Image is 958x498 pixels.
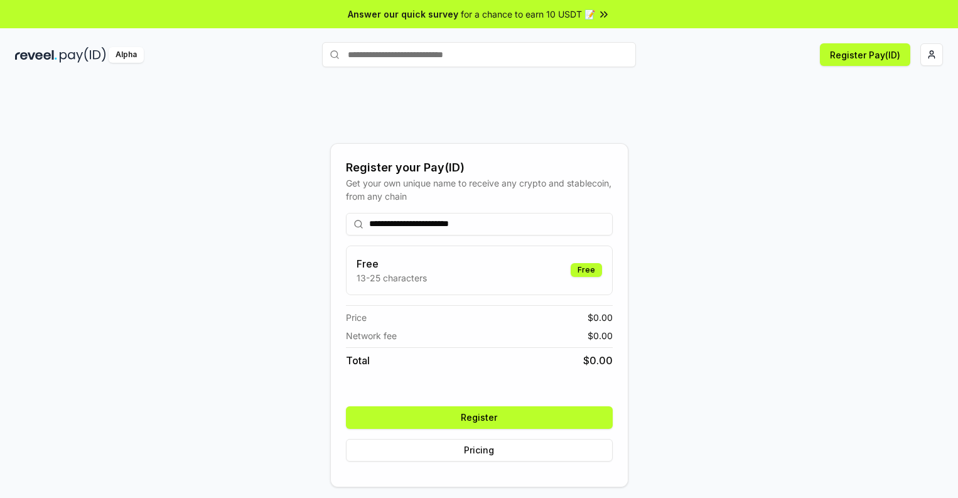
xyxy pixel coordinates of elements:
[461,8,595,21] span: for a chance to earn 10 USDT 📝
[60,47,106,63] img: pay_id
[357,271,427,284] p: 13-25 characters
[346,159,613,176] div: Register your Pay(ID)
[588,329,613,342] span: $ 0.00
[346,353,370,368] span: Total
[583,353,613,368] span: $ 0.00
[346,176,613,203] div: Get your own unique name to receive any crypto and stablecoin, from any chain
[357,256,427,271] h3: Free
[571,263,602,277] div: Free
[346,329,397,342] span: Network fee
[15,47,57,63] img: reveel_dark
[820,43,910,66] button: Register Pay(ID)
[109,47,144,63] div: Alpha
[346,439,613,462] button: Pricing
[348,8,458,21] span: Answer our quick survey
[346,311,367,324] span: Price
[588,311,613,324] span: $ 0.00
[346,406,613,429] button: Register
